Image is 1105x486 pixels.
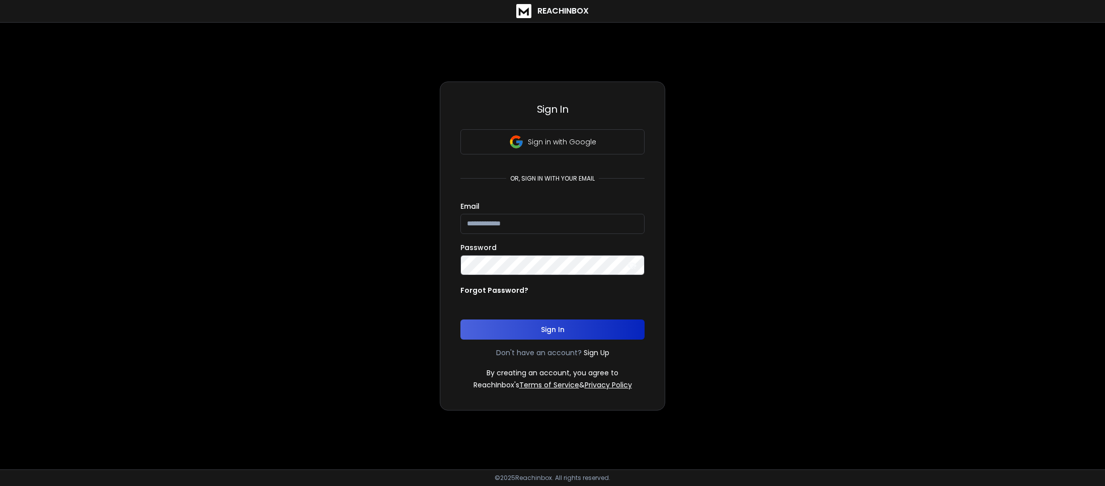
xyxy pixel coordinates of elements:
[487,368,618,378] p: By creating an account, you agree to
[460,203,480,210] label: Email
[519,380,579,390] a: Terms of Service
[460,285,528,295] p: Forgot Password?
[537,5,589,17] h1: ReachInbox
[585,380,632,390] a: Privacy Policy
[516,4,589,18] a: ReachInbox
[495,474,610,482] p: © 2025 Reachinbox. All rights reserved.
[506,175,599,183] p: or, sign in with your email
[528,137,596,147] p: Sign in with Google
[516,4,531,18] img: logo
[460,319,645,340] button: Sign In
[460,244,497,251] label: Password
[460,129,645,154] button: Sign in with Google
[473,380,632,390] p: ReachInbox's &
[584,348,609,358] a: Sign Up
[496,348,582,358] p: Don't have an account?
[460,102,645,116] h3: Sign In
